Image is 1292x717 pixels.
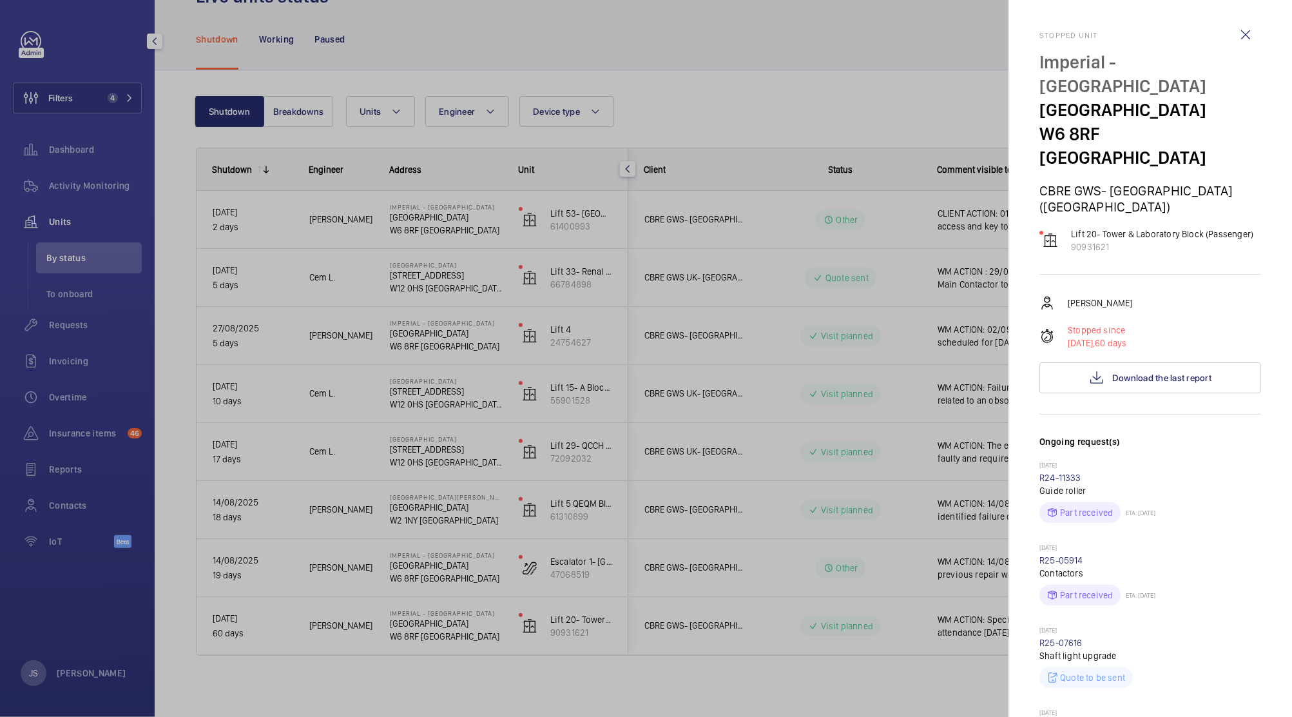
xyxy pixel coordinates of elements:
p: Lift 20- Tower & Laboratory Block (Passenger) [1071,228,1253,241]
p: [PERSON_NAME] [1068,297,1132,309]
p: Part received [1060,506,1113,519]
p: W6 8RF [GEOGRAPHIC_DATA] [1039,122,1261,170]
span: [DATE], [1068,338,1095,348]
p: CBRE GWS- [GEOGRAPHIC_DATA] ([GEOGRAPHIC_DATA]) [1039,182,1261,215]
p: 60 days [1068,337,1127,349]
p: Stopped since [1068,324,1127,337]
span: Download the last report [1112,373,1211,383]
button: Download the last report [1039,362,1261,393]
h2: Stopped unit [1039,31,1261,40]
p: Contactors [1039,567,1261,580]
p: ETA: [DATE] [1121,509,1155,516]
p: ETA: [DATE] [1121,591,1155,599]
p: [DATE] [1039,544,1261,554]
p: [DATE] [1039,626,1261,636]
p: Guide roller [1039,484,1261,497]
h3: Ongoing request(s) [1039,435,1261,461]
a: R25-07616 [1039,638,1083,648]
a: R25-05914 [1039,555,1083,565]
p: 90931621 [1071,241,1253,253]
p: Quote to be sent [1060,671,1125,684]
p: [GEOGRAPHIC_DATA] [1039,98,1261,122]
p: Shaft light upgrade [1039,649,1261,662]
p: Part received [1060,589,1113,602]
img: elevator.svg [1043,233,1058,248]
a: R24-11333 [1039,473,1081,483]
p: [DATE] [1039,461,1261,471]
p: Imperial - [GEOGRAPHIC_DATA] [1039,50,1261,98]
